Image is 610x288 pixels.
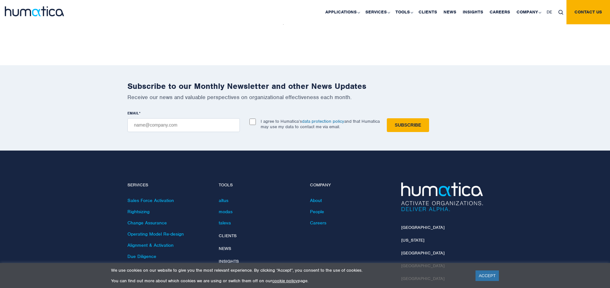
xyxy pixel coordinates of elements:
a: altus [219,198,228,203]
h4: Company [310,183,392,188]
a: About [310,198,322,203]
p: Receive our news and valuable perspectives on organizational effectiveness each month. [127,94,483,101]
p: I agree to Humatica’s and that Humatica may use my data to contact me via email. [261,119,380,129]
a: Careers [310,220,326,226]
a: Rightsizing [127,209,150,214]
a: cookie policy [272,278,298,284]
h2: Subscribe to our Monthly Newsletter and other News Updates [127,81,483,91]
h4: Tools [219,183,300,188]
a: Alignment & Activation [127,242,174,248]
a: [GEOGRAPHIC_DATA] [401,250,444,256]
input: I agree to Humatica’sdata protection policyand that Humatica may use my data to contact me via em... [249,119,256,125]
a: Change Assurance [127,220,167,226]
a: People [310,209,324,214]
img: search_icon [558,10,563,15]
a: Operating Model Re-design [127,231,184,237]
a: [US_STATE] [401,237,424,243]
a: Insights [219,259,239,264]
p: You can find out more about which cookies we are using or switch them off on our page. [111,278,468,284]
a: taleva [219,220,231,226]
a: Clients [219,233,237,238]
a: modas [219,209,232,214]
a: [GEOGRAPHIC_DATA] [401,225,444,230]
span: EMAIL [127,111,139,116]
span: DE [547,9,552,15]
a: Due Diligence [127,253,156,259]
input: name@company.com [127,118,240,132]
a: data protection policy [302,119,344,124]
input: Subscribe [387,118,429,132]
a: News [219,246,231,251]
a: Sales Force Activation [127,198,174,203]
img: Humatica [401,183,483,211]
h4: Services [127,183,209,188]
a: ACCEPT [476,270,499,281]
img: logo [5,6,64,16]
p: We use cookies on our website to give you the most relevant experience. By clicking “Accept”, you... [111,268,468,273]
